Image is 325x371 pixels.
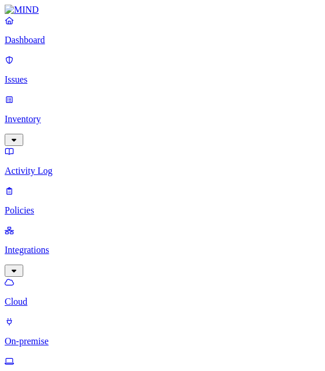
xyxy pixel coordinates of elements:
p: Dashboard [5,35,320,45]
p: On-premise [5,336,320,347]
p: Policies [5,205,320,216]
p: Inventory [5,114,320,124]
img: MIND [5,5,39,15]
p: Issues [5,74,320,85]
p: Activity Log [5,166,320,176]
p: Integrations [5,245,320,255]
p: Cloud [5,297,320,307]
